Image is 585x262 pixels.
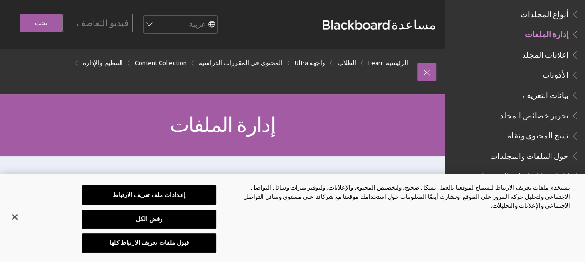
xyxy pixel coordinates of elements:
a: مساعدةBlackboard [323,16,436,33]
a: الطلاب [337,57,356,69]
a: المحتوى في المقررات الدراسية [199,57,282,69]
button: قبول ملفات تعريف الارتباط كلها [82,233,216,253]
a: Content Collection [135,57,187,69]
span: حول الملفات والمجلدات [490,148,569,161]
div: نستخدم ملفات تعريف الارتباط للسماح لموقعنا بالعمل بشكل صحيح، ولتخصيص المحتوى والإعلانات، ولتوفير ... [234,183,570,210]
a: التنظيم والإدارة [83,57,123,69]
span: الأذونات [542,67,569,80]
button: إغلاق [5,207,25,227]
span: كائنات قابلة لإعادة الاستخدام ودليل كائنات التعلم [475,169,569,190]
span: تحرير خصائص المجلد [500,108,569,120]
span: إدارة الملفات [170,112,276,138]
a: Learn [368,57,384,69]
select: Site Language Selector [143,16,217,34]
span: إعلانات المجلد [522,47,569,59]
span: إدارة الملفات [525,26,569,39]
span: أنواع المجلدات [520,7,569,19]
a: الرئيسية [386,57,408,69]
a: واجهة Ultra [295,57,325,69]
span: بيانات التعريف [523,87,569,100]
button: إعدادات ملف تعريف الارتباط [82,185,216,205]
span: نسخ المحتوي ونقله [507,128,569,141]
button: رفض الكل [82,210,216,229]
input: بحث [20,14,62,32]
strong: Blackboard [323,20,391,30]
